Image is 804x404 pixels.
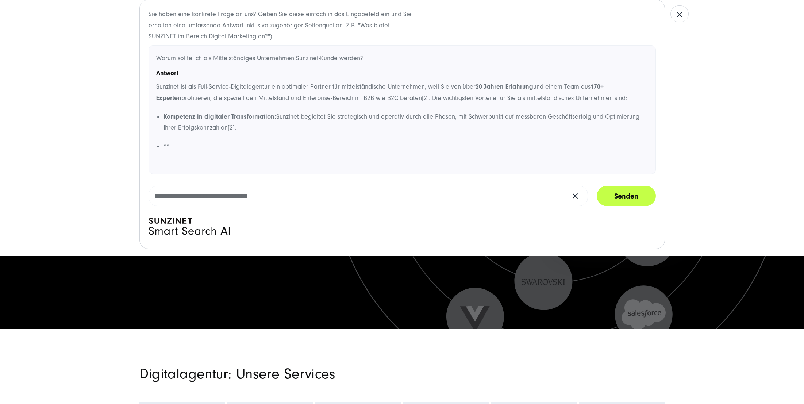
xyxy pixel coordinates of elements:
button: Senden [597,186,656,206]
h2: Digitalagentur: Unsere Services [139,365,486,383]
strong: 20 Jahren Erfahrung [476,83,533,91]
p: Sunzinet ist als Full-Service-Digitalagentur ein optimaler Partner für mittelständische Unternehm... [156,81,648,104]
strong: 170+ Experten [156,83,604,102]
p: Sie haben eine konkrete Frage an uns? Geben Sie diese einfach in das Eingabefeld ein und Sie erha... [149,9,413,42]
h4: Antwort [156,68,648,78]
p: Warum sollte ich als Mittelständiges Unternehmen Sunzinet-Kunde werden? [156,53,648,64]
p: Sunzinet begleitet Sie strategisch und operativ durch alle Phasen, mit Schwerpunkt auf messbaren ... [164,111,648,134]
strong: Kompetenz in digitaler Transformation: [164,113,276,120]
